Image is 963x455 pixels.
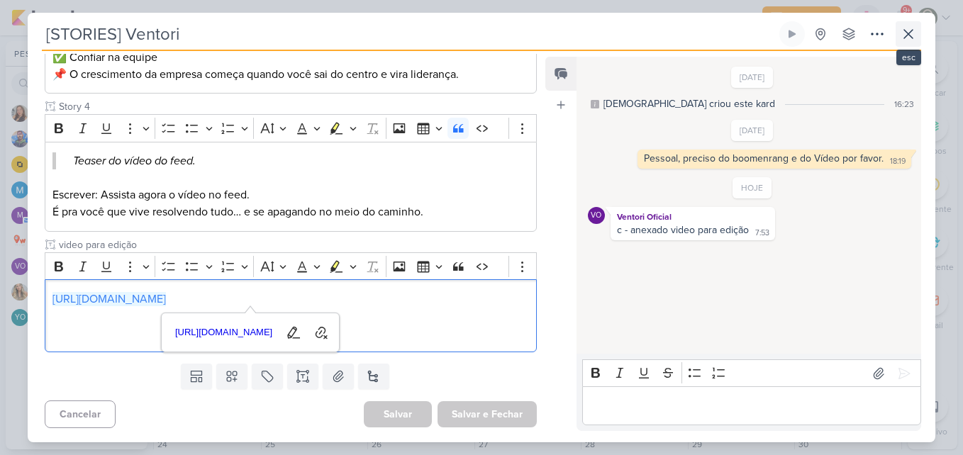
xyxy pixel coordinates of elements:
[52,66,529,83] p: 📌 O crescimento da empresa começa quando você sai do centro e vira liderança.
[894,98,914,111] div: 16:23
[786,28,798,40] div: Ligar relógio
[45,142,537,232] div: Editor editing area: main
[45,252,537,280] div: Editor toolbar
[603,96,775,111] div: [DEMOGRAPHIC_DATA] criou este kard
[171,324,277,341] span: [URL][DOMAIN_NAME]
[755,227,769,239] div: 7:53
[42,21,776,47] input: Kard Sem Título
[613,210,772,224] div: Ventori Oficial
[45,279,537,352] div: Editor editing area: main
[588,207,605,224] div: Ventori Oficial
[617,224,749,236] div: c - anexado video para edição
[45,400,116,428] button: Cancelar
[890,156,906,167] div: 18:19
[56,99,537,114] input: Texto sem título
[591,212,601,220] p: VO
[56,237,537,252] input: Texto sem título
[644,152,884,164] div: Pessoal, preciso do boomenrang e do Vídeo por favor.
[52,292,166,306] a: [URL][DOMAIN_NAME]
[73,152,512,169] p: Teaser do vídeo do feed.
[582,359,921,387] div: Editor toolbar
[582,386,921,425] div: Editor editing area: main
[896,50,921,65] div: esc
[45,114,537,142] div: Editor toolbar
[52,186,529,220] p: Escrever: Assista agora o vídeo no feed. É pra você que vive resolvendo tudo… e se apagando no me...
[170,322,278,344] a: [URL][DOMAIN_NAME]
